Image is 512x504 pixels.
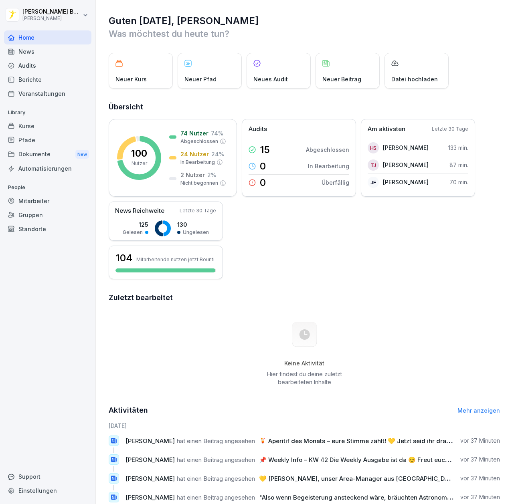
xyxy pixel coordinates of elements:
p: vor 37 Minuten [460,437,500,445]
span: [PERSON_NAME] [125,475,175,482]
p: Nutzer [132,160,147,167]
p: [PERSON_NAME] Bogomolec [22,8,81,15]
span: hat einen Beitrag angesehen [177,437,255,445]
p: Letzte 30 Tage [432,125,468,133]
a: Einstellungen [4,484,91,498]
a: Berichte [4,73,91,87]
p: [PERSON_NAME] [383,161,429,169]
p: Abgeschlossen [180,138,218,145]
h2: Aktivitäten [109,405,148,416]
p: Gelesen [123,229,143,236]
p: Datei hochladen [391,75,438,83]
p: 0 [260,161,266,171]
div: TJ [368,159,379,171]
p: 87 min. [449,161,468,169]
p: 2 Nutzer [180,171,205,179]
p: Was möchtest du heute tun? [109,27,500,40]
p: [PERSON_NAME] [383,178,429,186]
p: 74 % [211,129,223,137]
p: 70 min. [449,178,468,186]
a: News [4,44,91,58]
a: Mehr anzeigen [457,407,500,414]
p: 133 min. [448,143,468,152]
p: Audits [249,125,267,134]
div: JF [368,177,379,188]
a: Gruppen [4,208,91,222]
a: Kurse [4,119,91,133]
p: Überfällig [322,178,349,187]
p: Nicht begonnen [180,179,218,187]
p: 24 % [211,150,224,158]
p: Letzte 30 Tage [180,207,216,214]
h5: Keine Aktivität [264,360,345,367]
p: Ungelesen [183,229,209,236]
p: 15 [260,145,270,155]
span: hat einen Beitrag angesehen [177,475,255,482]
p: Neues Audit [253,75,288,83]
a: Mitarbeiter [4,194,91,208]
h6: [DATE] [109,421,500,430]
p: Neuer Pfad [184,75,217,83]
a: Home [4,30,91,44]
h1: Guten [DATE], [PERSON_NAME] [109,14,500,27]
a: Pfade [4,133,91,147]
p: Abgeschlossen [306,145,349,154]
a: DokumenteNew [4,147,91,162]
span: [PERSON_NAME] [125,494,175,501]
p: Neuer Kurs [115,75,147,83]
span: [PERSON_NAME] [125,456,175,464]
p: In Bearbeitung [180,159,215,166]
p: Neuer Beitrag [322,75,361,83]
p: 0 [260,178,266,187]
p: [PERSON_NAME] [383,143,429,152]
p: 2 % [207,171,216,179]
div: New [75,150,89,159]
div: Support [4,470,91,484]
p: [PERSON_NAME] [22,16,81,21]
h2: Übersicht [109,101,500,113]
h3: 104 [115,251,132,265]
span: hat einen Beitrag angesehen [177,494,255,501]
p: Mitarbeitende nutzen jetzt Bounti [136,256,215,262]
a: Automatisierungen [4,161,91,175]
p: In Bearbeitung [308,162,349,170]
p: Library [4,106,91,119]
a: Audits [4,58,91,73]
p: 125 [123,220,148,229]
div: HS [368,142,379,153]
p: People [4,181,91,194]
p: 100 [131,149,147,158]
a: Standorte [4,222,91,236]
p: Am aktivsten [368,125,405,134]
p: Hier findest du deine zuletzt bearbeiteten Inhalte [264,370,345,386]
a: Veranstaltungen [4,87,91,101]
h2: Zuletzt bearbeitet [109,292,500,303]
p: 24 Nutzer [180,150,209,158]
p: News Reichweite [115,206,164,216]
p: 74 Nutzer [180,129,208,137]
div: Dokumente [4,147,91,162]
p: 130 [177,220,209,229]
p: vor 37 Minuten [460,456,500,464]
p: vor 37 Minuten [460,493,500,501]
span: hat einen Beitrag angesehen [177,456,255,464]
p: vor 37 Minuten [460,474,500,482]
span: [PERSON_NAME] [125,437,175,445]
